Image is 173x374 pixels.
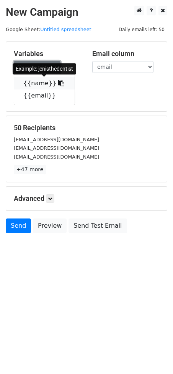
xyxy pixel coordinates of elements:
h2: New Campaign [6,6,167,19]
small: Google Sheet: [6,26,91,32]
span: Daily emails left: 50 [116,25,167,34]
a: {{name}} [14,77,75,89]
div: Example: jenisthedentist [13,63,76,74]
h5: Variables [14,50,81,58]
iframe: Chat Widget [135,337,173,374]
small: [EMAIL_ADDRESS][DOMAIN_NAME] [14,154,99,160]
small: [EMAIL_ADDRESS][DOMAIN_NAME] [14,145,99,151]
a: Untitled spreadsheet [40,26,91,32]
a: Daily emails left: 50 [116,26,167,32]
h5: 50 Recipients [14,124,159,132]
a: Preview [33,218,67,233]
h5: Advanced [14,194,159,203]
a: +47 more [14,165,46,174]
a: Send Test Email [69,218,127,233]
a: {{email}} [14,89,75,102]
h5: Email column [92,50,159,58]
a: Send [6,218,31,233]
small: [EMAIL_ADDRESS][DOMAIN_NAME] [14,137,99,142]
